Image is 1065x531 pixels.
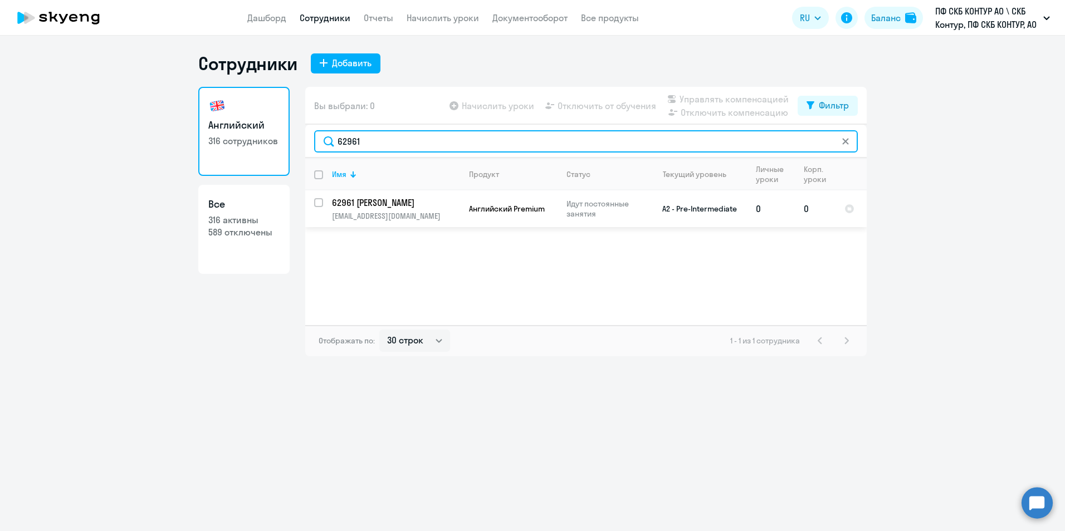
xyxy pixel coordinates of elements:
button: ПФ СКБ КОНТУР АО \ СКБ Контур, ПФ СКБ КОНТУР, АО [930,4,1056,31]
div: Фильтр [819,99,849,112]
p: 589 отключены [208,226,280,238]
p: 62961 [PERSON_NAME] [332,196,458,209]
a: Дашборд [247,12,286,23]
span: Вы выбрали: 0 [314,99,375,112]
button: Балансbalance [864,7,923,29]
a: Все316 активны589 отключены [198,185,290,274]
div: Текущий уровень [663,169,726,179]
a: Документооборот [492,12,568,23]
td: 0 [747,190,795,227]
td: A2 - Pre-Intermediate [643,190,747,227]
img: english [208,97,226,115]
h3: Все [208,197,280,212]
div: Имя [332,169,460,179]
div: Статус [566,169,590,179]
p: Идут постоянные занятия [566,199,643,219]
p: 316 сотрудников [208,135,280,147]
p: ПФ СКБ КОНТУР АО \ СКБ Контур, ПФ СКБ КОНТУР, АО [935,4,1039,31]
a: Сотрудники [300,12,350,23]
h1: Сотрудники [198,52,297,75]
p: [EMAIL_ADDRESS][DOMAIN_NAME] [332,211,460,221]
div: Продукт [469,169,557,179]
span: Отображать по: [319,336,375,346]
div: Добавить [332,56,372,70]
div: Личные уроки [756,164,784,184]
td: 0 [795,190,836,227]
div: Корп. уроки [804,164,835,184]
h3: Английский [208,118,280,132]
a: Английский316 сотрудников [198,87,290,176]
div: Личные уроки [756,164,794,184]
p: 316 активны [208,214,280,226]
div: Баланс [871,11,901,24]
a: 62961 [PERSON_NAME] [332,196,460,209]
div: Продукт [469,169,499,179]
div: Корп. уроки [804,164,826,184]
img: balance [905,12,916,23]
button: Фильтр [798,96,858,116]
a: Отчеты [364,12,393,23]
span: 1 - 1 из 1 сотрудника [730,336,800,346]
span: Английский Premium [469,204,545,214]
div: Имя [332,169,346,179]
input: Поиск по имени, email, продукту или статусу [314,130,858,153]
a: Все продукты [581,12,639,23]
span: RU [800,11,810,24]
div: Текущий уровень [652,169,746,179]
button: Добавить [311,53,380,73]
div: Статус [566,169,643,179]
a: Начислить уроки [407,12,479,23]
button: RU [792,7,829,29]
